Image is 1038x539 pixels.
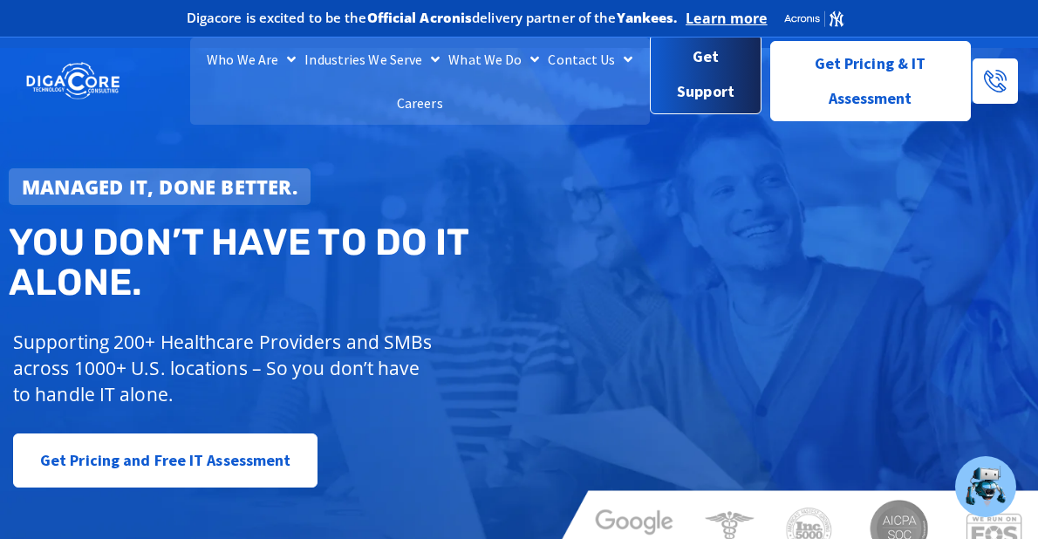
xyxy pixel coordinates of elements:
h2: You don’t have to do IT alone. [9,222,529,303]
a: Industries We Serve [300,38,444,81]
span: Get Pricing and Free IT Assessment [40,443,290,478]
a: Careers [393,81,447,125]
a: Get Support [650,34,761,114]
img: Acronis [783,10,844,28]
a: Learn more [686,10,767,27]
a: Managed IT, done better. [9,168,311,205]
a: Who We Are [202,38,300,81]
a: Contact Us [543,38,637,81]
nav: Menu [190,38,649,125]
a: Get Pricing & IT Assessment [770,41,971,121]
img: DigaCore Technology Consulting [26,61,120,101]
strong: Managed IT, done better. [22,174,297,200]
span: Get Support [665,39,748,109]
h2: Digacore is excited to be the delivery partner of the [187,11,678,24]
a: What We Do [444,38,543,81]
p: Supporting 200+ Healthcare Providers and SMBs across 1000+ U.S. locations – So you don’t have to ... [13,329,436,407]
a: Get Pricing and Free IT Assessment [13,433,318,488]
span: Get Pricing & IT Assessment [784,46,957,116]
b: Yankees. [617,9,678,26]
b: Official Acronis [367,9,473,26]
